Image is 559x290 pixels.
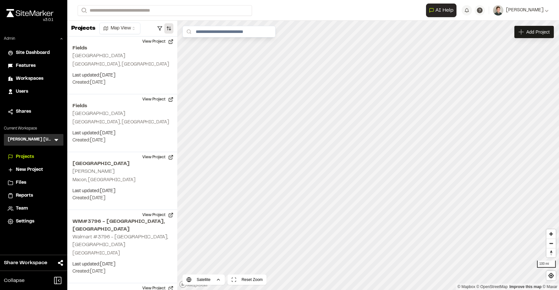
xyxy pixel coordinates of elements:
[4,259,47,267] span: Share Workspace
[72,169,115,174] h2: [PERSON_NAME]
[8,49,60,57] a: Site Dashboard
[227,274,267,285] button: Reset Zoom
[72,261,172,268] p: Last updated: [DATE]
[493,5,549,16] button: [PERSON_NAME]
[8,205,60,212] a: Team
[182,274,225,285] button: Satellite
[138,152,177,162] button: View Project
[72,235,168,247] h2: Walmart #3796 - [GEOGRAPHIC_DATA], [GEOGRAPHIC_DATA]
[426,4,459,17] div: Open AI Assistant
[71,24,95,33] p: Projects
[179,281,208,288] a: Mapbox logo
[8,137,53,143] h3: [PERSON_NAME] [US_STATE]
[78,5,89,16] button: Search
[72,102,172,110] h2: Fields
[6,17,53,23] div: Oh geez...please don't...
[72,79,172,86] p: Created: [DATE]
[4,36,15,42] p: Admin
[16,75,43,82] span: Workspaces
[72,137,172,144] p: Created: [DATE]
[8,192,60,199] a: Reports
[72,111,125,116] h2: [GEOGRAPHIC_DATA]
[138,210,177,220] button: View Project
[72,54,125,58] h2: [GEOGRAPHIC_DATA]
[6,9,53,17] img: rebrand.png
[138,94,177,105] button: View Project
[16,108,31,115] span: Shares
[457,285,475,289] a: Mapbox
[16,166,43,173] span: New Project
[546,271,556,280] button: Find my location
[72,44,172,52] h2: Fields
[8,166,60,173] a: New Project
[8,179,60,186] a: Files
[8,88,60,95] a: Users
[72,268,172,275] p: Created: [DATE]
[4,126,63,131] p: Current Workspace
[16,88,28,95] span: Users
[426,4,456,17] button: Open AI Assistant
[506,7,543,14] span: [PERSON_NAME]
[8,108,60,115] a: Shares
[493,5,503,16] img: User
[72,160,172,168] h2: [GEOGRAPHIC_DATA]
[138,36,177,47] button: View Project
[510,285,542,289] a: Map feedback
[546,229,556,239] button: Zoom in
[72,250,172,257] p: [GEOGRAPHIC_DATA]
[8,218,60,225] a: Settings
[526,29,550,35] span: Add Project
[435,6,454,14] span: AI Help
[546,239,556,248] button: Zoom out
[546,248,556,257] span: Reset bearing to north
[177,21,559,290] canvas: Map
[72,130,172,137] p: Last updated: [DATE]
[8,75,60,82] a: Workspaces
[72,72,172,79] p: Last updated: [DATE]
[16,49,50,57] span: Site Dashboard
[477,285,508,289] a: OpenStreetMap
[16,218,34,225] span: Settings
[72,218,172,233] h2: WM#3796 - [GEOGRAPHIC_DATA], [GEOGRAPHIC_DATA]
[546,248,556,257] button: Reset bearing to north
[543,285,557,289] a: Maxar
[537,261,556,268] div: 100 mi
[72,188,172,195] p: Last updated: [DATE]
[8,153,60,161] a: Projects
[16,179,26,186] span: Files
[16,205,28,212] span: Team
[16,62,36,69] span: Features
[72,61,172,68] p: [GEOGRAPHIC_DATA], [GEOGRAPHIC_DATA]
[16,153,34,161] span: Projects
[16,192,33,199] span: Reports
[72,195,172,202] p: Created: [DATE]
[4,277,25,285] span: Collapse
[72,119,172,126] p: [GEOGRAPHIC_DATA], [GEOGRAPHIC_DATA]
[8,62,60,69] a: Features
[72,177,172,184] p: Macon, [GEOGRAPHIC_DATA]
